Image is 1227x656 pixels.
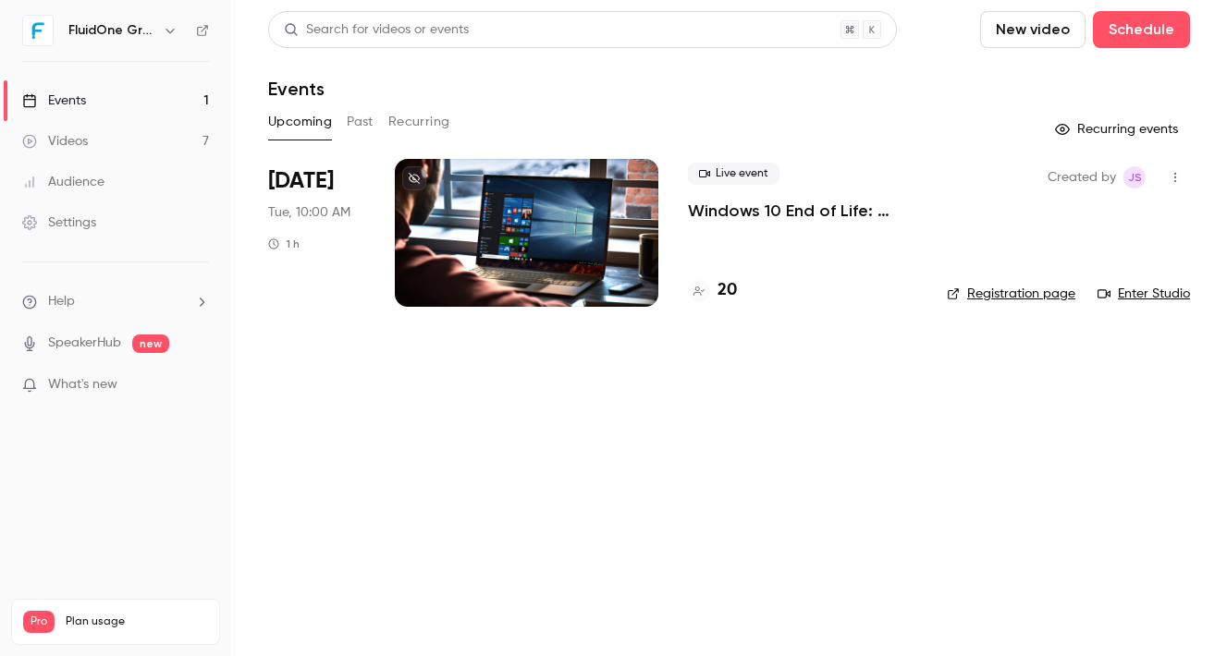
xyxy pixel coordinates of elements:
[1093,11,1190,48] button: Schedule
[688,163,779,185] span: Live event
[268,203,350,222] span: Tue, 10:00 AM
[48,334,121,353] a: SpeakerHub
[688,200,917,222] a: Windows 10 End of Life: Upgrading to Windows 11 & the Added Value of Business Premium
[132,334,169,353] span: new
[1047,115,1190,144] button: Recurring events
[284,20,469,40] div: Search for videos or events
[1048,166,1116,188] span: Created by
[48,375,117,395] span: What's new
[268,159,365,307] div: Sep 9 Tue, 10:00 AM (Europe/London)
[718,278,737,303] h4: 20
[22,173,104,191] div: Audience
[66,614,208,629] span: Plan usage
[1128,166,1142,188] span: JS
[187,377,209,394] iframe: Noticeable Trigger
[388,107,450,137] button: Recurring
[268,78,325,100] h1: Events
[1123,166,1146,188] span: Josh Slinger
[22,213,96,232] div: Settings
[947,285,1075,303] a: Registration page
[22,292,209,311] li: help-dropdown-opener
[268,166,334,196] span: [DATE]
[23,611,55,633] span: Pro
[980,11,1086,48] button: New video
[1098,285,1190,303] a: Enter Studio
[688,278,737,303] a: 20
[68,21,155,40] h6: FluidOne Group
[347,107,374,137] button: Past
[48,292,75,311] span: Help
[268,107,332,137] button: Upcoming
[268,237,300,251] div: 1 h
[23,16,53,45] img: FluidOne Group
[22,132,88,151] div: Videos
[22,91,86,110] div: Events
